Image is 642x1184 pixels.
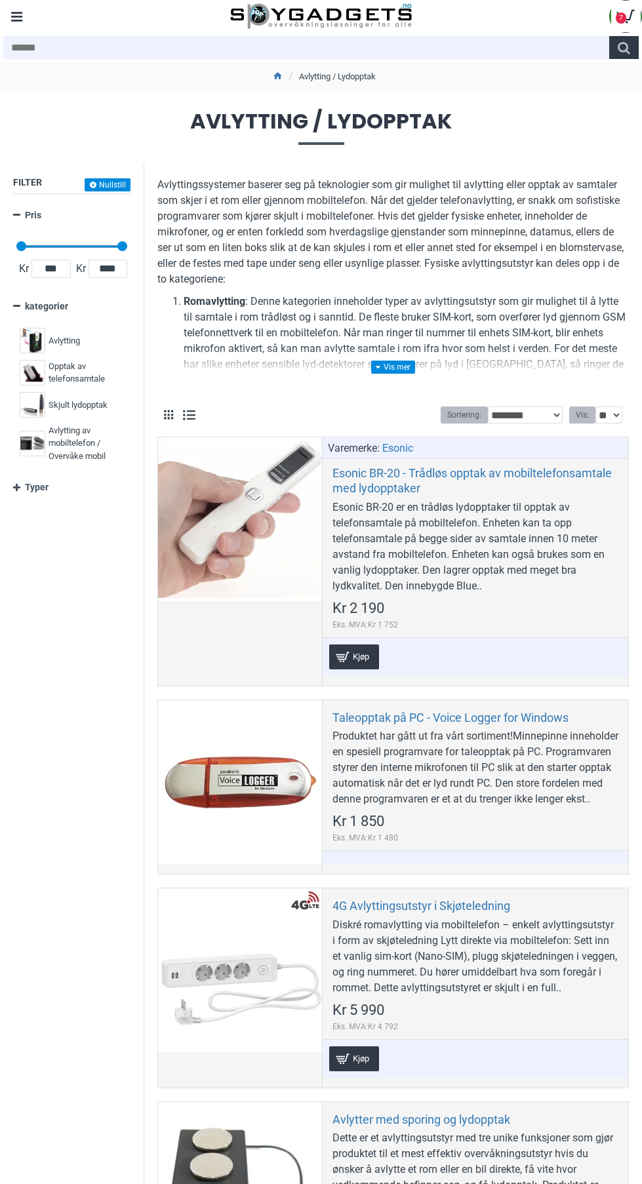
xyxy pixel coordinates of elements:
a: kategorier [13,295,130,318]
a: Taleopptak på PC - Voice Logger for Windows [332,710,569,725]
img: Avlytting av mobiltelefon / Overvåke mobil [20,431,45,456]
label: Vis: [569,406,595,424]
button: Nullstill [85,178,130,191]
span: Kr 5 990 [332,1003,384,1017]
div: Produktet har gått ut fra vårt sortiment!Minnepinne inneholder en spesiell programvare for taleop... [332,728,618,807]
span: Avlytting av mobiltelefon / Overvåke mobil [49,424,121,463]
span: Varemerke: [328,441,380,456]
span: Eks. MVA:Kr 4 792 [332,1021,398,1033]
img: Skjult lydopptak [20,392,45,418]
img: Avlytting [20,328,45,353]
span: Avlytting [49,334,80,347]
b: Romavlytting [184,295,245,307]
span: Eks. MVA:Kr 1 752 [332,619,398,631]
span: Kr [73,261,89,277]
div: Diskré romavlytting via mobiltelefon – enkelt avlyttingsutstyr i form av skjøteledning Lytt direk... [332,917,618,996]
a: 4G Avlyttingsutstyr i Skjøteledning [332,898,510,913]
span: Kjøp [350,1054,372,1063]
p: Avlyttingssystemer baserer seg på teknologier som gir mulighet til avlytting eller opptak av samt... [157,177,629,287]
a: Typer [13,476,130,499]
li: : Denne kategorien inneholder typer av avlyttingsutstyr som gir mulighet til å lytte til samtale ... [184,294,629,467]
img: Opptak av telefonsamtale [20,360,45,385]
span: Opptak av telefonsamtale [49,360,121,385]
label: Sortering: [441,406,488,424]
a: Pris [13,204,130,227]
a: 7 [610,1,641,32]
div: Esonic BR-20 er en trådløs lydopptaker til opptak av telefonsamtale på mobiltelefon. Enheten kan ... [332,500,618,594]
a: Taleopptak på PC - Voice Logger for Windows Taleopptak på PC - Voice Logger for Windows [158,700,322,864]
a: 4G Avlyttingsutstyr i Skjøteledning [158,888,322,1052]
span: Kr 2 190 [332,601,384,616]
img: SpyGadgets.no [230,3,412,30]
span: Avlytting / Lydopptak [13,111,629,144]
span: 7 [616,12,627,24]
a: Esonic BR-20 - Trådløs opptak av mobiltelefonsamtale med lydopptaker Esonic BR-20 - Trådløs oppta... [158,437,322,601]
a: Esonic [382,441,413,456]
span: Eks. MVA:Kr 1 480 [332,832,398,844]
span: Kr [16,261,31,277]
a: Esonic BR-20 - Trådløs opptak av mobiltelefonsamtale med lydopptaker [332,465,618,496]
span: Kr 1 850 [332,814,384,829]
span: Filter [13,177,42,187]
a: Avlytter med sporing og lydopptak [332,1112,510,1127]
span: Kjøp [350,652,372,661]
span: Skjult lydopptak [49,399,108,412]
